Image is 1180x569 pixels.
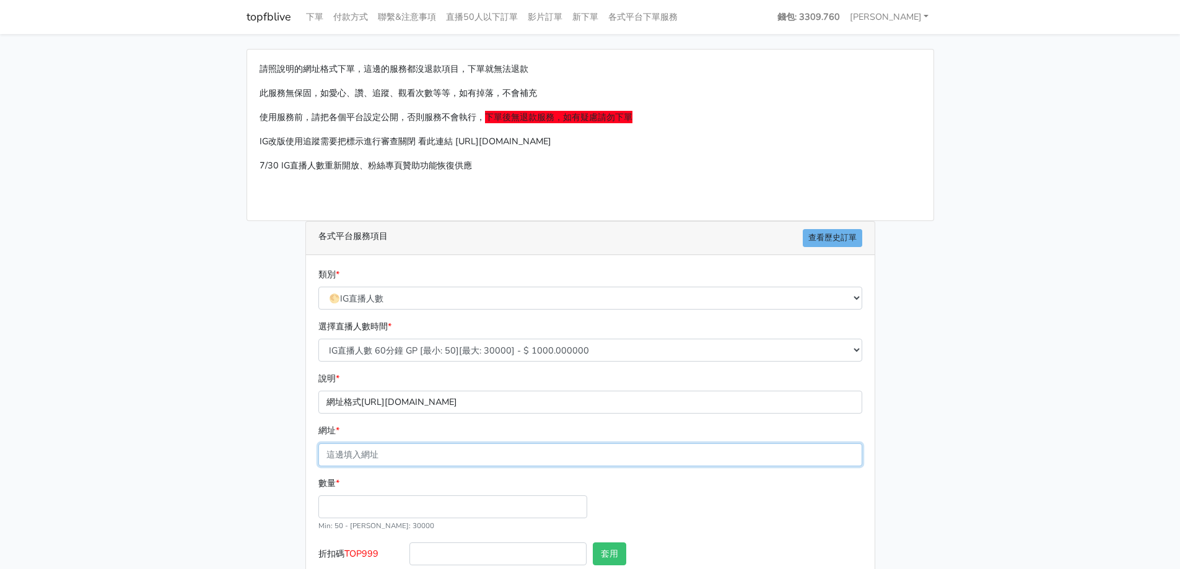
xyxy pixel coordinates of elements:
label: 網址 [318,423,339,438]
p: 使用服務前，請把各個平台設定公開，否則服務不會執行， [260,110,921,124]
a: 新下單 [567,5,603,29]
span: 下單後無退款服務，如有疑慮請勿下單 [485,111,632,123]
label: 選擇直播人數時間 [318,319,391,334]
p: 7/30 IG直播人數重新開放、粉絲專頁贊助功能恢復供應 [260,159,921,173]
p: 請照說明的網址格式下單，這邊的服務都沒退款項目，下單就無法退款 [260,62,921,76]
label: 類別 [318,267,339,282]
p: IG改版使用追蹤需要把標示進行審查關閉 看此連結 [URL][DOMAIN_NAME] [260,134,921,149]
a: 下單 [301,5,328,29]
a: 各式平台下單服務 [603,5,683,29]
a: 查看歷史訂單 [803,229,862,247]
p: 網址格式[URL][DOMAIN_NAME] [318,391,862,414]
a: 錢包: 3309.760 [772,5,845,29]
a: [PERSON_NAME] [845,5,934,29]
input: 這邊填入網址 [318,443,862,466]
strong: 錢包: 3309.760 [777,11,840,23]
label: 說明 [318,371,339,386]
a: 影片訂單 [523,5,567,29]
small: Min: 50 - [PERSON_NAME]: 30000 [318,521,434,531]
span: TOP999 [344,547,378,560]
p: 此服務無保固，如愛心、讚、追蹤、觀看次數等等，如有掉落，不會補充 [260,86,921,100]
a: 聯繫&注意事項 [373,5,441,29]
button: 套用 [593,542,626,565]
label: 數量 [318,476,339,490]
div: 各式平台服務項目 [306,222,875,255]
a: topfblive [247,5,291,29]
a: 付款方式 [328,5,373,29]
a: 直播50人以下訂單 [441,5,523,29]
